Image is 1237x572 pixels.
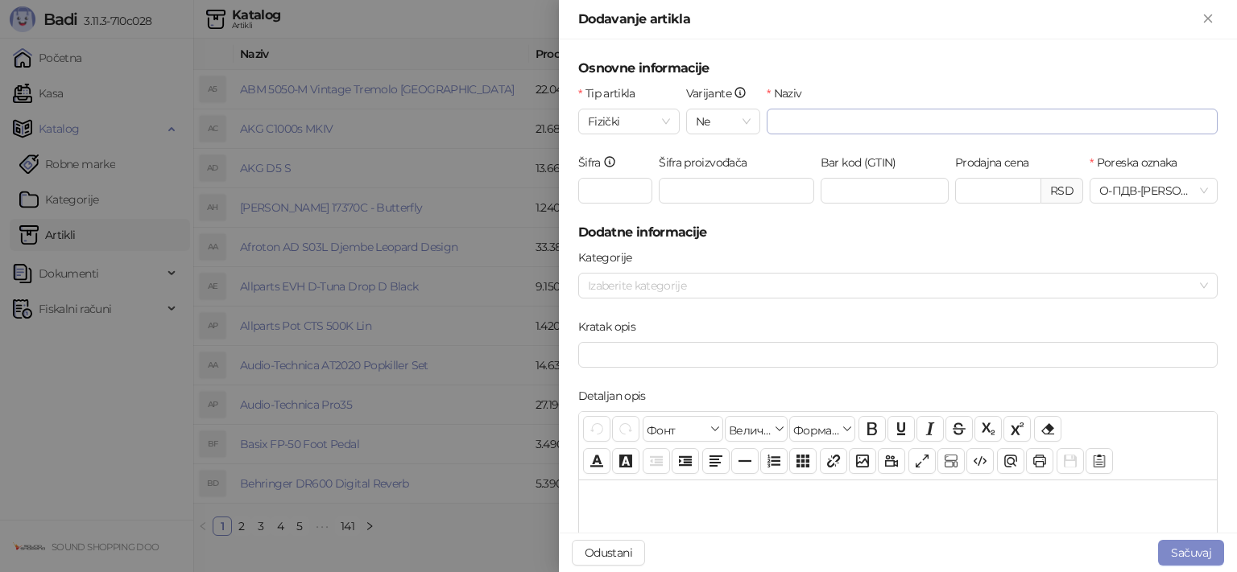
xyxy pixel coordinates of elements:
[572,540,645,566] button: Odustani
[731,448,759,474] button: Хоризонтална линија
[997,448,1024,474] button: Преглед
[578,223,1218,242] h5: Dodatne informacije
[659,178,814,204] input: Šifra proizvođača
[1099,179,1208,203] span: О-ПДВ - [PERSON_NAME] ( 20,00 %)
[1158,540,1224,566] button: Sačuvaj
[966,448,994,474] button: Приказ кода
[725,416,788,442] button: Величина
[1086,448,1113,474] button: Шаблон
[659,154,757,171] label: Šifra proizvođača
[1026,448,1053,474] button: Штампај
[1090,154,1187,171] label: Poreska oznaka
[696,109,751,134] span: Ne
[672,448,699,474] button: Увлачење
[821,178,949,204] input: Bar kod (GTIN)
[578,59,1218,78] h5: Osnovne informacije
[767,109,1218,134] input: Naziv
[578,249,642,266] label: Kategorije
[583,416,610,442] button: Поврати
[578,318,645,335] label: Kratak opis
[1057,448,1084,474] button: Сачувај
[578,84,645,102] label: Tip artikla
[908,448,936,474] button: Приказ преко целог екрана
[789,416,855,442] button: Формати
[821,154,906,171] label: Bar kod (GTIN)
[916,416,944,442] button: Искошено
[583,448,610,474] button: Боја текста
[1034,416,1061,442] button: Уклони формат
[878,448,905,474] button: Видео
[760,448,788,474] button: Листа
[858,416,886,442] button: Подебљано
[578,154,627,171] label: Šifra
[1041,178,1083,204] div: RSD
[974,416,1002,442] button: Индексирано
[686,84,757,102] label: Varijante
[578,387,656,405] label: Detaljan opis
[578,342,1218,368] input: Kratak opis
[789,448,817,474] button: Табела
[767,84,812,102] label: Naziv
[643,448,670,474] button: Извлачење
[820,448,847,474] button: Веза
[849,448,876,474] button: Слика
[643,416,723,442] button: Фонт
[1198,10,1218,29] button: Zatvori
[887,416,915,442] button: Подвучено
[937,448,965,474] button: Прикажи блокове
[945,416,973,442] button: Прецртано
[612,416,639,442] button: Понови
[702,448,730,474] button: Поравнање
[588,109,670,134] span: Fizički
[578,10,1198,29] div: Dodavanje artikla
[1003,416,1031,442] button: Експонент
[612,448,639,474] button: Боја позадине
[955,154,1039,171] label: Prodajna cena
